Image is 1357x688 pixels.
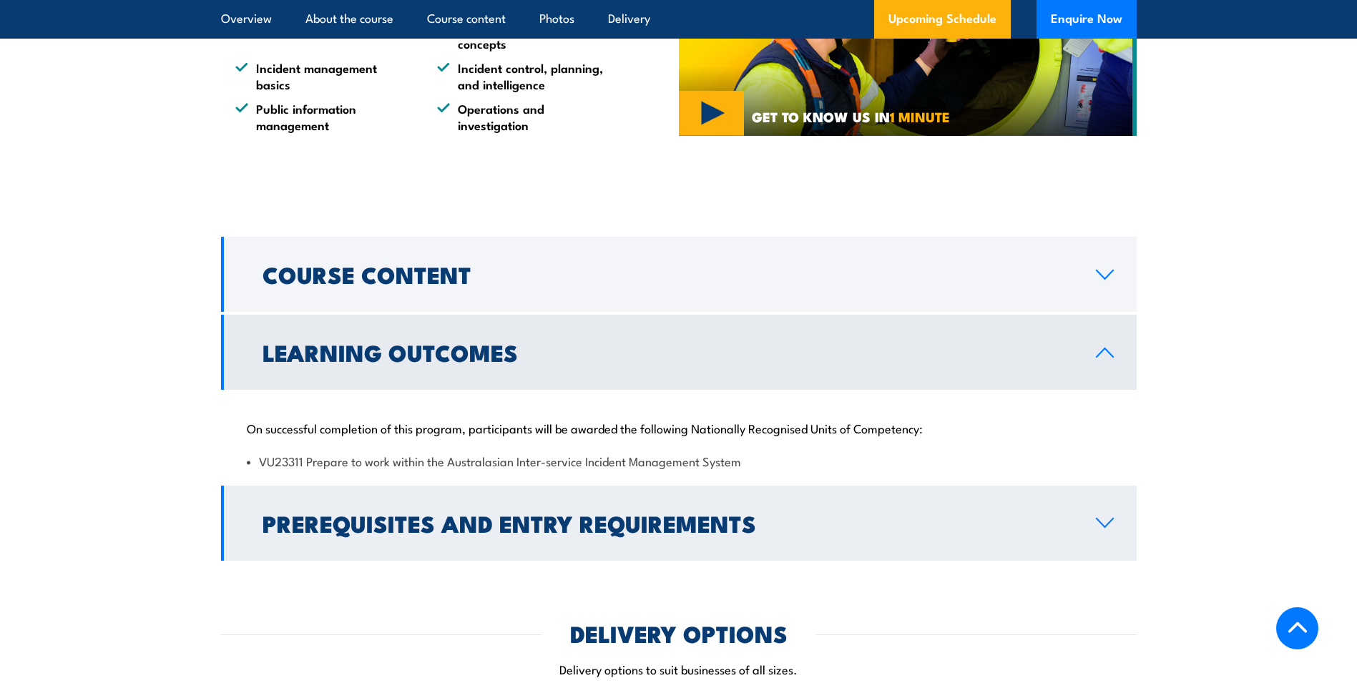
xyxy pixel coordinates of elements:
[235,100,411,134] li: Public information management
[263,513,1073,533] h2: Prerequisites and Entry Requirements
[247,453,1111,469] li: VU23311 Prepare to work within the Australasian Inter-service Incident Management System
[221,486,1137,561] a: Prerequisites and Entry Requirements
[890,106,950,127] strong: 1 MINUTE
[263,342,1073,362] h2: Learning Outcomes
[437,100,613,134] li: Operations and investigation
[437,59,613,93] li: Incident control, planning, and intelligence
[221,661,1137,677] p: Delivery options to suit businesses of all sizes.
[570,623,788,643] h2: DELIVERY OPTIONS
[247,421,1111,435] p: On successful completion of this program, participants will be awarded the following Nationally R...
[752,110,950,123] span: GET TO KNOW US IN
[221,315,1137,390] a: Learning Outcomes
[263,264,1073,284] h2: Course Content
[235,59,411,93] li: Incident management basics
[221,237,1137,312] a: Course Content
